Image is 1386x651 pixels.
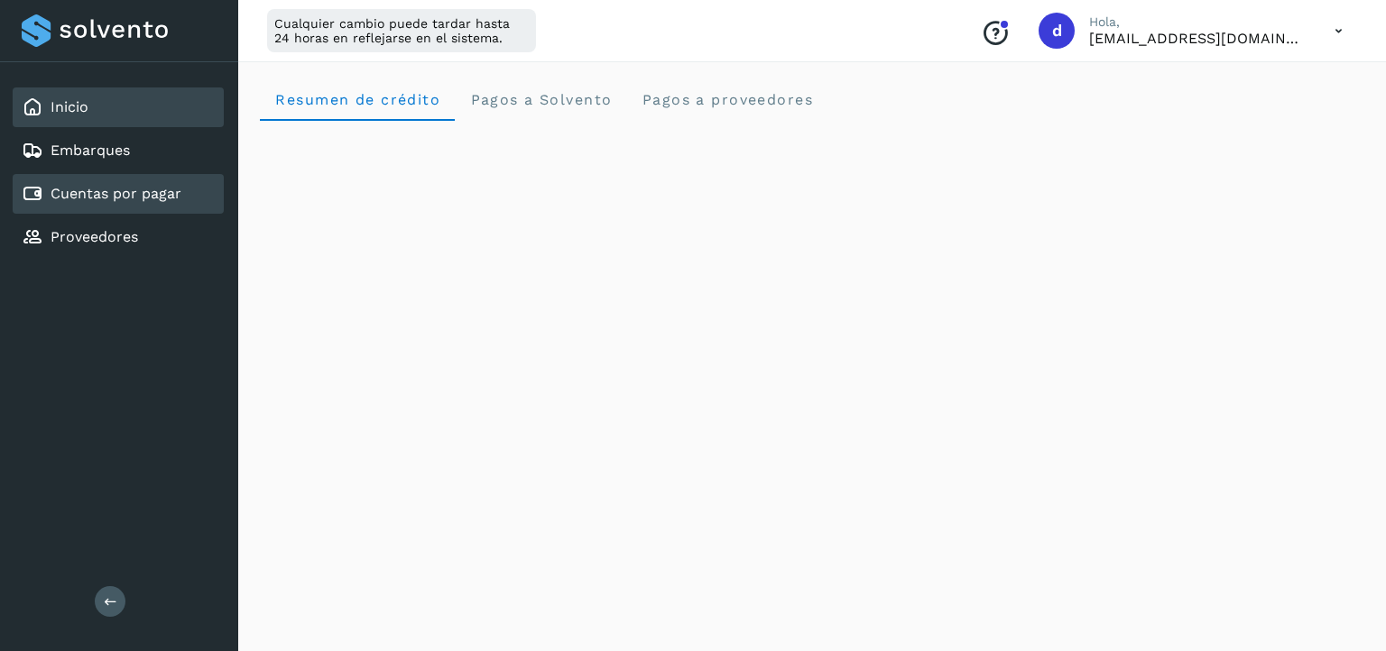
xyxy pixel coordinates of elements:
p: direccion.admin@cmelogistics.mx [1089,30,1306,47]
a: Proveedores [51,228,138,245]
div: Embarques [13,131,224,170]
div: Cualquier cambio puede tardar hasta 24 horas en reflejarse en el sistema. [267,9,536,52]
div: Inicio [13,87,224,127]
span: Pagos a Solvento [469,91,612,108]
a: Embarques [51,142,130,159]
span: Pagos a proveedores [641,91,813,108]
p: Hola, [1089,14,1306,30]
div: Proveedores [13,217,224,257]
a: Inicio [51,98,88,115]
a: Cuentas por pagar [51,185,181,202]
span: Resumen de crédito [274,91,440,108]
div: Cuentas por pagar [13,174,224,214]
